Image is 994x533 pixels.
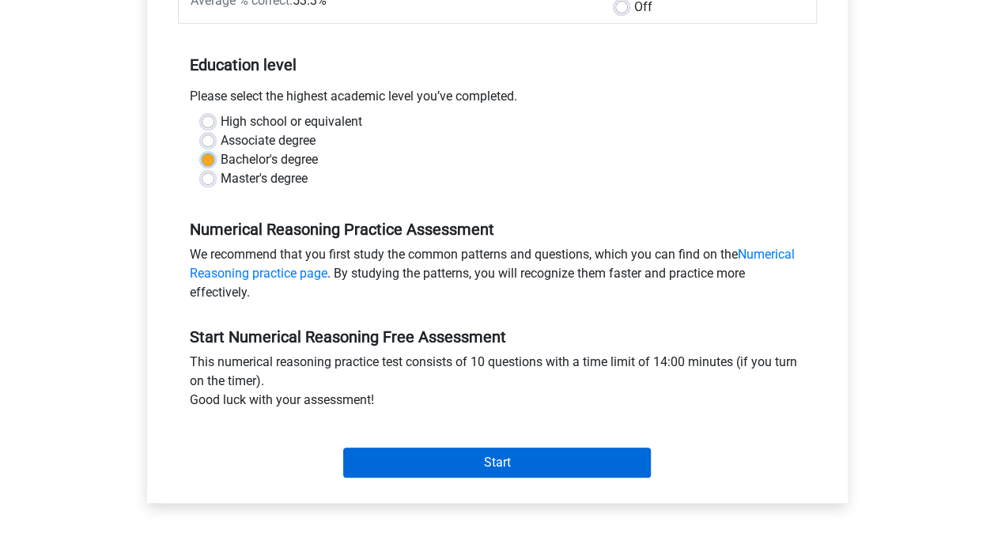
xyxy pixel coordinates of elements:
div: Please select the highest academic level you’ve completed. [178,87,817,112]
label: Bachelor's degree [221,150,318,169]
label: Associate degree [221,131,316,150]
div: This numerical reasoning practice test consists of 10 questions with a time limit of 14:00 minute... [178,353,817,416]
div: We recommend that you first study the common patterns and questions, which you can find on the . ... [178,245,817,308]
h5: Numerical Reasoning Practice Assessment [190,220,805,239]
label: High school or equivalent [221,112,362,131]
h5: Education level [190,49,805,81]
input: Start [343,448,651,478]
h5: Start Numerical Reasoning Free Assessment [190,327,805,346]
label: Master's degree [221,169,308,188]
